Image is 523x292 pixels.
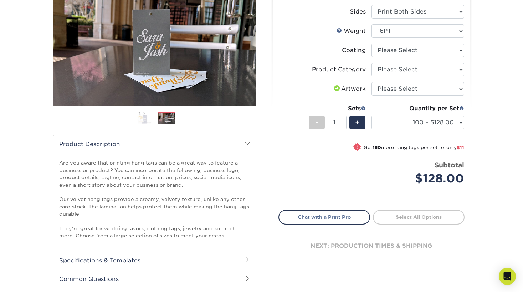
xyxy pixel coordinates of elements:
[53,135,256,153] h2: Product Description
[278,225,465,267] div: next: production times & shipping
[342,46,366,55] div: Coating
[457,145,464,150] span: $11
[278,210,370,224] a: Chat with a Print Pro
[315,117,318,128] span: -
[373,145,381,150] strong: 150
[53,251,256,270] h2: Specifications & Templates
[373,210,465,224] a: Select All Options
[355,117,360,128] span: +
[446,145,464,150] span: only
[59,159,250,239] p: Are you aware that printing hang tags can be a great way to feature a business or product? You ca...
[435,161,464,169] strong: Subtotal
[350,7,366,16] div: Sides
[364,145,464,152] small: Get more hang tags per set for
[499,268,516,285] div: Open Intercom Messenger
[312,65,366,74] div: Product Category
[53,270,256,288] h2: Common Questions
[134,112,152,124] img: Hang Tags 01
[371,104,464,113] div: Quantity per Set
[158,112,175,125] img: Hang Tags 02
[356,144,358,151] span: !
[377,170,464,187] div: $128.00
[309,104,366,113] div: Sets
[337,27,366,35] div: Weight
[333,85,366,93] div: Artwork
